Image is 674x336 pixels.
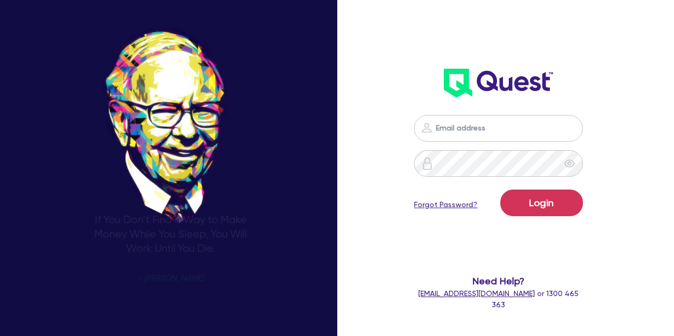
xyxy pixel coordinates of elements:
span: eye [564,158,575,169]
button: Login [500,190,583,216]
span: or 1300 465 363 [418,289,579,309]
img: wH2k97JdezQIQAAAABJRU5ErkJggg== [444,69,553,97]
span: Need Help? [414,274,582,288]
img: icon-password [420,121,433,134]
a: Forgot Password? [414,199,477,210]
a: [EMAIL_ADDRESS][DOMAIN_NAME] [418,289,535,298]
img: icon-password [421,157,434,170]
input: Email address [414,115,582,142]
span: - [PERSON_NAME] [137,274,204,282]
